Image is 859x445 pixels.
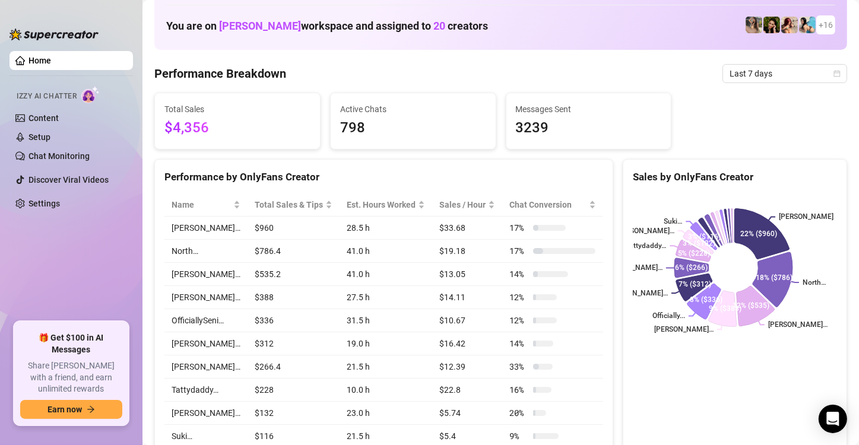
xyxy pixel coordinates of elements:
[164,193,248,217] th: Name
[779,213,838,221] text: [PERSON_NAME]…
[608,289,668,297] text: [PERSON_NAME]…
[432,193,502,217] th: Sales / Hour
[819,18,833,31] span: + 16
[81,86,100,103] img: AI Chatter
[432,379,502,402] td: $22.8
[432,240,502,263] td: $19.18
[87,405,95,414] span: arrow-right
[614,227,674,235] text: [PERSON_NAME]…
[164,117,310,139] span: $4,356
[164,309,248,332] td: OfficiallySeni…
[763,17,780,33] img: playfuldimples (@playfuldimples)
[340,263,432,286] td: 41.0 h
[347,198,416,211] div: Est. Hours Worked
[781,17,798,33] img: North (@northnattfree)
[20,400,122,419] button: Earn nowarrow-right
[164,103,310,116] span: Total Sales
[47,405,82,414] span: Earn now
[509,406,528,419] span: 20 %
[164,217,248,240] td: [PERSON_NAME]…
[439,198,486,211] span: Sales / Hour
[28,132,50,142] a: Setup
[248,286,340,309] td: $388
[164,332,248,355] td: [PERSON_NAME]…
[248,263,340,286] td: $535.2
[340,103,486,116] span: Active Chats
[746,17,762,33] img: emilylou (@emilyylouu)
[20,332,122,355] span: 🎁 Get $100 in AI Messages
[432,355,502,379] td: $12.39
[626,242,666,250] text: Tattydaddy…
[164,286,248,309] td: [PERSON_NAME]…
[340,355,432,379] td: 21.5 h
[799,17,816,33] img: North (@northnattvip)
[516,117,662,139] span: 3239
[833,70,841,77] span: calendar
[432,217,502,240] td: $33.68
[28,151,90,161] a: Chat Monitoring
[172,198,231,211] span: Name
[768,321,828,329] text: [PERSON_NAME]…
[432,286,502,309] td: $14.11
[154,65,286,82] h4: Performance Breakdown
[340,217,432,240] td: 28.5 h
[219,20,301,32] span: [PERSON_NAME]
[509,314,528,327] span: 12 %
[17,91,77,102] span: Izzy AI Chatter
[340,117,486,139] span: 798
[502,193,603,217] th: Chat Conversion
[730,65,840,82] span: Last 7 days
[603,264,663,272] text: [PERSON_NAME]…
[28,56,51,65] a: Home
[340,379,432,402] td: 10.0 h
[164,402,248,425] td: [PERSON_NAME]…
[248,332,340,355] td: $312
[248,402,340,425] td: $132
[509,291,528,304] span: 12 %
[255,198,323,211] span: Total Sales & Tips
[432,402,502,425] td: $5.74
[509,198,586,211] span: Chat Conversion
[509,430,528,443] span: 9 %
[248,240,340,263] td: $786.4
[164,379,248,402] td: Tattydaddy…
[164,169,603,185] div: Performance by OnlyFans Creator
[340,240,432,263] td: 41.0 h
[164,240,248,263] td: North…
[803,278,826,287] text: North…
[633,169,837,185] div: Sales by OnlyFans Creator
[819,405,847,433] div: Open Intercom Messenger
[166,20,488,33] h1: You are on workspace and assigned to creators
[28,199,60,208] a: Settings
[340,286,432,309] td: 27.5 h
[509,360,528,373] span: 33 %
[164,263,248,286] td: [PERSON_NAME]…
[516,103,662,116] span: Messages Sent
[432,263,502,286] td: $13.05
[340,402,432,425] td: 23.0 h
[28,175,109,185] a: Discover Viral Videos
[248,355,340,379] td: $266.4
[432,309,502,332] td: $10.67
[509,244,528,258] span: 17 %
[340,309,432,332] td: 31.5 h
[20,360,122,395] span: Share [PERSON_NAME] with a friend, and earn unlimited rewards
[509,268,528,281] span: 14 %
[509,383,528,396] span: 16 %
[28,113,59,123] a: Content
[509,221,528,234] span: 17 %
[248,217,340,240] td: $960
[432,332,502,355] td: $16.42
[652,312,685,320] text: Officially...
[9,28,99,40] img: logo-BBDzfeDw.svg
[340,332,432,355] td: 19.0 h
[248,379,340,402] td: $228
[248,193,340,217] th: Total Sales & Tips
[509,337,528,350] span: 14 %
[433,20,445,32] span: 20
[664,218,682,226] text: Suki…
[248,309,340,332] td: $336
[654,326,714,334] text: [PERSON_NAME]…
[164,355,248,379] td: [PERSON_NAME]…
